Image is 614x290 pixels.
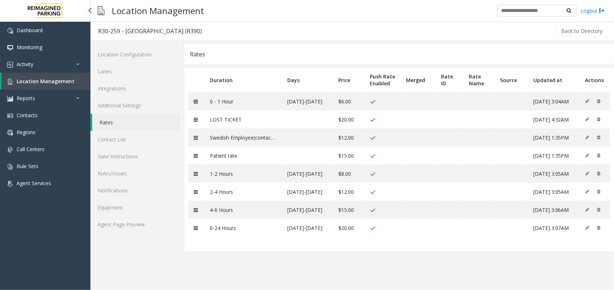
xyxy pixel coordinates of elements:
span: Agent Services [17,180,51,187]
a: Location Management [1,73,90,90]
th: Merged [401,68,436,92]
td: [DATE] 3:07AM [528,219,580,237]
span: Regions [17,129,35,136]
td: [DATE] 4:32AM [528,110,580,128]
td: [DATE] 1:35PM [528,128,580,146]
img: 'icon' [7,96,13,102]
th: Updated at [528,68,580,92]
td: [DATE]-[DATE] [282,201,333,219]
span: Reports [17,95,35,102]
td: [DATE]-[DATE] [282,183,333,201]
td: $12.00 [333,183,364,201]
td: 4-6 Hours [204,201,282,219]
span: Monitoring [17,44,42,51]
td: 6-24 Hours [204,219,282,237]
th: Price [333,68,364,92]
a: Gate Instructions [90,148,181,165]
td: LOST TICKET [204,110,282,128]
td: [DATE] 3:05AM [528,183,580,201]
td: $12.00 [333,128,364,146]
a: Contact List [90,131,181,148]
td: $20.00 [333,219,364,237]
th: Rate Name [464,68,495,92]
td: $15.00 [333,201,364,219]
img: 'icon' [7,181,13,187]
a: Lanes [90,63,181,80]
a: Additional Settings [90,97,181,114]
img: 'icon' [7,62,13,68]
img: logout [599,7,605,14]
a: Location Configuration [90,46,181,63]
td: [DATE] 1:35PM [528,146,580,165]
td: Swedish Employee(contact Swedish Parking) [204,128,282,146]
span: Dashboard [17,27,43,34]
th: Days [282,68,333,92]
a: Agent Page Preview [90,216,181,233]
span: Activity [17,61,33,68]
td: [DATE] 3:04AM [528,92,580,110]
td: 2-4 Hours [204,183,282,201]
img: 'icon' [7,130,13,136]
img: 'icon' [7,28,13,34]
td: $20.00 [333,110,364,128]
a: Notifications [90,182,181,199]
h3: Location Management [108,2,208,20]
td: $8.00 [333,165,364,183]
span: Rule Sets [17,163,38,170]
button: Back to Directory [556,26,607,37]
div: Rates [190,50,205,59]
td: [DATE]-[DATE] [282,219,333,237]
img: pageIcon [98,2,105,20]
th: Source [495,68,528,92]
th: Rate ID [436,68,464,92]
td: $6.00 [333,92,364,110]
span: Location Management [17,78,75,85]
a: Integrations [90,80,181,97]
img: 'icon' [7,79,13,85]
img: 'icon' [7,147,13,153]
th: Push Rate Enabled [364,68,401,92]
img: 'icon' [7,45,13,51]
span: Call Centers [17,146,45,153]
td: [DATE] 3:06AM [528,201,580,219]
span: Contacts [17,112,38,119]
a: Logout [580,7,605,14]
td: 1-2 Hours [204,165,282,183]
img: 'icon' [7,164,13,170]
td: Patient rate [204,146,282,165]
a: Rules/Issues [90,165,181,182]
a: Equipment [90,199,181,216]
td: [DATE]-[DATE] [282,92,333,110]
td: 0 - 1 Hour [204,92,282,110]
th: Actions [580,68,610,92]
img: 'icon' [7,113,13,119]
th: Duration [204,68,282,92]
div: R30-259 - [GEOGRAPHIC_DATA] (R390) [98,26,202,36]
td: [DATE]-[DATE] [282,165,333,183]
td: $15.00 [333,146,364,165]
a: Rates [92,114,181,131]
td: [DATE] 3:05AM [528,165,580,183]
